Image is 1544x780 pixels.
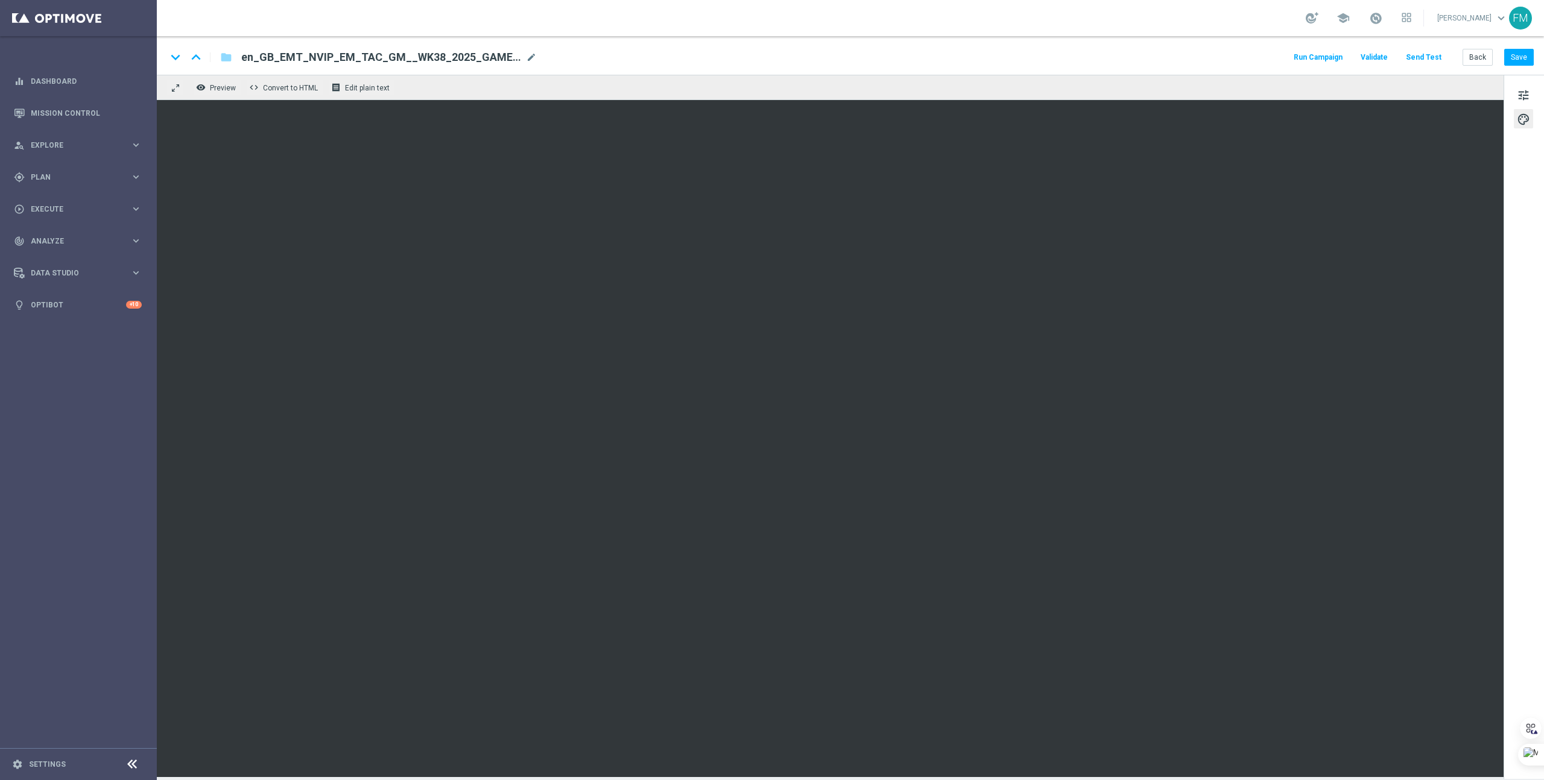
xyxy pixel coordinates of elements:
[210,84,236,92] span: Preview
[246,80,323,95] button: code Convert to HTML
[1404,49,1443,66] button: Send Test
[130,171,142,183] i: keyboard_arrow_right
[130,139,142,151] i: keyboard_arrow_right
[1292,49,1344,66] button: Run Campaign
[219,48,233,67] button: folder
[241,50,521,64] span: en_GB_EMT_NVIP_EM_TAC_GM__WK38_2025_GAMESREACT_WHAT_THE_FOX_MEGAWAYS
[220,50,232,64] i: folder
[14,300,25,310] i: lightbulb
[14,172,25,183] i: gps_fixed
[31,237,130,245] span: Analyze
[263,84,318,92] span: Convert to HTML
[13,236,142,246] button: track_changes Analyze keyboard_arrow_right
[14,65,142,97] div: Dashboard
[31,142,130,149] span: Explore
[14,268,130,278] div: Data Studio
[31,289,126,321] a: Optibot
[187,48,205,66] i: keyboard_arrow_up
[14,236,25,247] i: track_changes
[31,174,130,181] span: Plan
[1337,11,1350,25] span: school
[1514,85,1533,104] button: tune
[14,76,25,87] i: equalizer
[14,236,130,247] div: Analyze
[14,172,130,183] div: Plan
[31,269,130,277] span: Data Studio
[166,48,185,66] i: keyboard_arrow_down
[1514,109,1533,128] button: palette
[13,300,142,310] button: lightbulb Optibot +10
[13,172,142,182] button: gps_fixed Plan keyboard_arrow_right
[14,204,25,215] i: play_circle_outline
[328,80,395,95] button: receipt Edit plain text
[130,267,142,278] i: keyboard_arrow_right
[13,140,142,150] button: person_search Explore keyboard_arrow_right
[13,268,142,278] button: Data Studio keyboard_arrow_right
[1361,53,1388,61] span: Validate
[1495,11,1508,25] span: keyboard_arrow_down
[193,80,241,95] button: remove_red_eye Preview
[1359,49,1390,66] button: Validate
[13,109,142,118] button: Mission Control
[13,77,142,86] button: equalizer Dashboard
[130,203,142,215] i: keyboard_arrow_right
[126,301,142,309] div: +10
[14,97,142,129] div: Mission Control
[1509,7,1532,30] div: FM
[331,83,341,92] i: receipt
[1504,49,1534,66] button: Save
[14,289,142,321] div: Optibot
[14,140,25,151] i: person_search
[526,52,537,63] span: mode_edit
[12,759,23,770] i: settings
[13,204,142,214] button: play_circle_outline Execute keyboard_arrow_right
[249,83,259,92] span: code
[31,97,142,129] a: Mission Control
[1436,9,1509,27] a: [PERSON_NAME]keyboard_arrow_down
[196,83,206,92] i: remove_red_eye
[1517,112,1530,127] span: palette
[1517,87,1530,103] span: tune
[29,761,66,768] a: Settings
[14,140,130,151] div: Explore
[14,204,130,215] div: Execute
[345,84,390,92] span: Edit plain text
[1463,49,1493,66] button: Back
[31,206,130,213] span: Execute
[130,235,142,247] i: keyboard_arrow_right
[31,65,142,97] a: Dashboard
